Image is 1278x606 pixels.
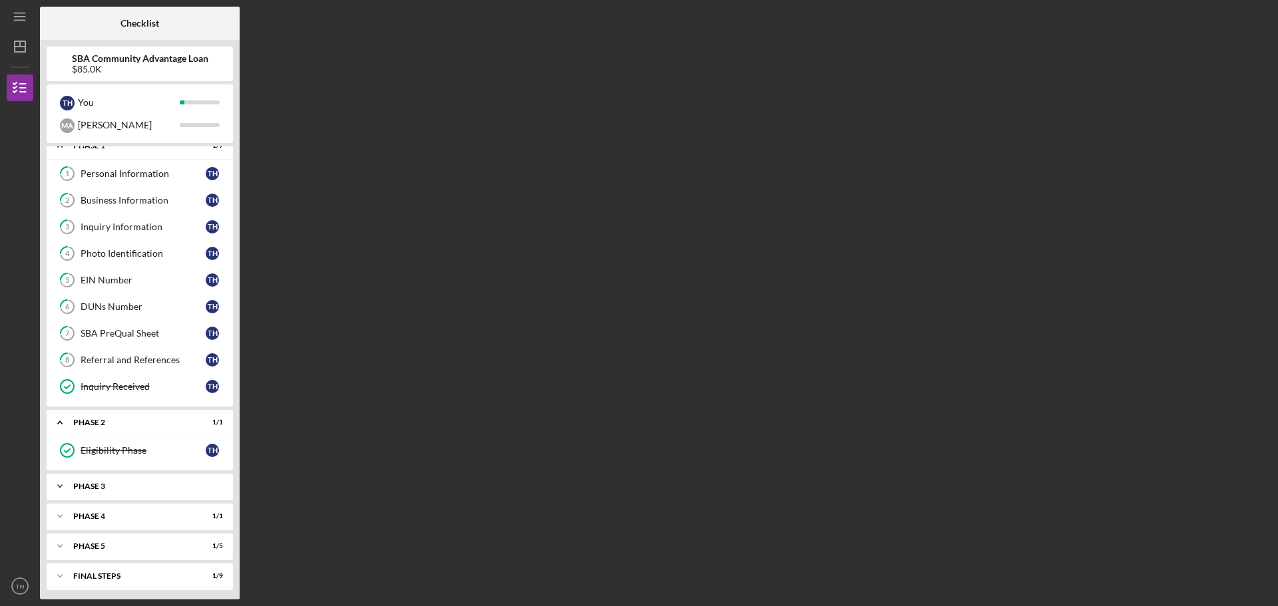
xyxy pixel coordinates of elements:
div: Phase 5 [73,542,190,550]
b: SBA Community Advantage Loan [72,53,208,64]
div: You [78,91,180,114]
a: Eligibility PhaseTH [53,437,226,464]
a: 4Photo IdentificationTH [53,240,226,267]
div: T H [206,247,219,260]
tspan: 7 [65,329,70,338]
div: 1 / 9 [199,572,223,580]
tspan: 2 [65,196,69,205]
text: TH [16,583,25,590]
tspan: 1 [65,170,69,178]
a: 3Inquiry InformationTH [53,214,226,240]
a: 7SBA PreQual SheetTH [53,320,226,347]
div: Business Information [81,195,206,206]
a: 2Business InformationTH [53,187,226,214]
div: [PERSON_NAME] [78,114,180,136]
div: T H [206,273,219,287]
div: EIN Number [81,275,206,285]
div: T H [206,300,219,313]
div: T H [60,96,75,110]
a: 5EIN NumberTH [53,267,226,293]
div: $85.0K [72,64,208,75]
tspan: 5 [65,276,69,285]
tspan: 6 [65,303,70,311]
a: 6DUNs NumberTH [53,293,226,320]
a: Inquiry ReceivedTH [53,373,226,400]
div: SBA PreQual Sheet [81,328,206,339]
div: Referral and References [81,355,206,365]
div: DUNs Number [81,301,206,312]
div: Phase 2 [73,418,190,426]
tspan: 4 [65,249,70,258]
div: 1 / 1 [199,512,223,520]
div: Inquiry Information [81,222,206,232]
div: 1 / 5 [199,542,223,550]
div: T H [206,167,219,180]
div: T H [206,444,219,457]
div: T H [206,380,219,393]
div: T H [206,327,219,340]
div: T H [206,194,219,207]
div: Phase 4 [73,512,190,520]
a: 8Referral and ReferencesTH [53,347,226,373]
button: TH [7,573,33,599]
div: Phase 3 [73,482,216,490]
div: Personal Information [81,168,206,179]
div: Eligibility Phase [81,445,206,456]
div: Inquiry Received [81,381,206,392]
div: M A [60,118,75,133]
tspan: 8 [65,356,69,365]
div: T H [206,220,219,233]
div: FINAL STEPS [73,572,190,580]
div: T H [206,353,219,367]
tspan: 3 [65,223,69,231]
div: Photo Identification [81,248,206,259]
b: Checklist [120,18,159,29]
a: 1Personal InformationTH [53,160,226,187]
div: 1 / 1 [199,418,223,426]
